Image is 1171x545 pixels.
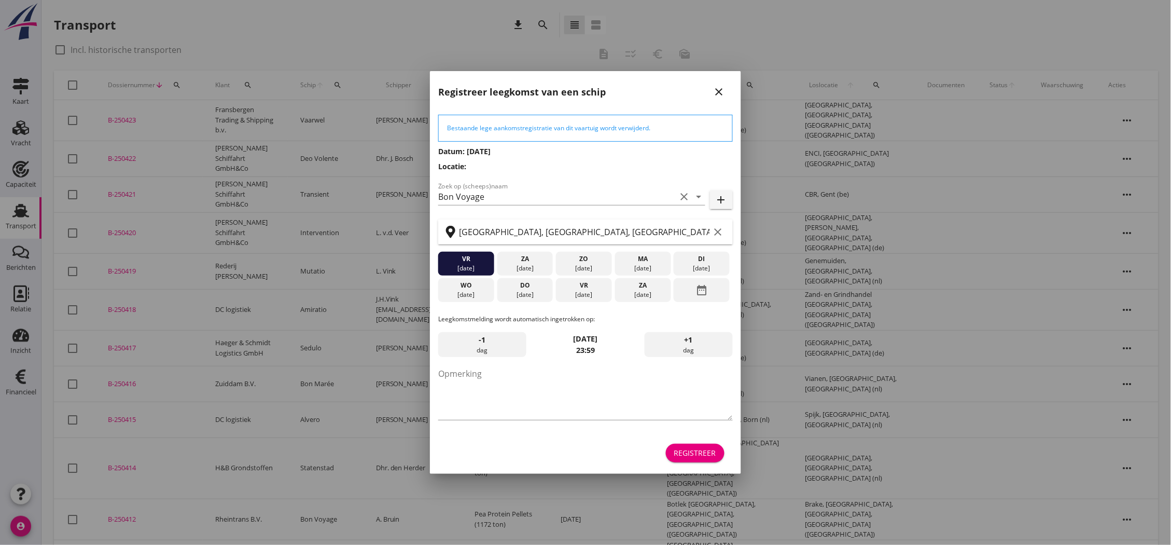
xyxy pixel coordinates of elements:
[438,188,676,205] input: Zoek op (scheeps)naam
[438,315,733,324] p: Leegkomstmelding wordt automatisch ingetrokken op:
[559,290,609,299] div: [DATE]
[695,281,708,299] i: date_range
[438,332,526,357] div: dag
[618,264,668,273] div: [DATE]
[618,281,668,290] div: za
[666,444,724,462] button: Registreer
[559,281,609,290] div: vr
[459,224,710,240] input: Zoek op terminal of plaats
[693,190,705,203] i: arrow_drop_down
[479,334,486,346] span: -1
[438,85,606,99] h2: Registreer leegkomst van een schip
[499,254,550,264] div: za
[438,365,733,420] textarea: Opmerking
[645,332,733,357] div: dag
[499,264,550,273] div: [DATE]
[574,334,598,344] strong: [DATE]
[676,264,727,273] div: [DATE]
[559,264,609,273] div: [DATE]
[441,254,492,264] div: vr
[441,290,492,299] div: [DATE]
[499,281,550,290] div: do
[576,345,595,355] strong: 23:59
[499,290,550,299] div: [DATE]
[713,86,726,98] i: close
[441,281,492,290] div: wo
[715,194,728,206] i: add
[685,334,693,346] span: +1
[676,254,727,264] div: di
[674,447,716,458] div: Registreer
[447,124,724,133] div: Bestaande lege aankomstregistratie van dit vaartuig wordt verwijderd.
[559,254,609,264] div: zo
[438,146,733,157] h3: Datum: [DATE]
[618,290,668,299] div: [DATE]
[438,161,733,172] h3: Locatie:
[712,226,724,238] i: clear
[678,190,691,203] i: clear
[441,264,492,273] div: [DATE]
[618,254,668,264] div: ma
